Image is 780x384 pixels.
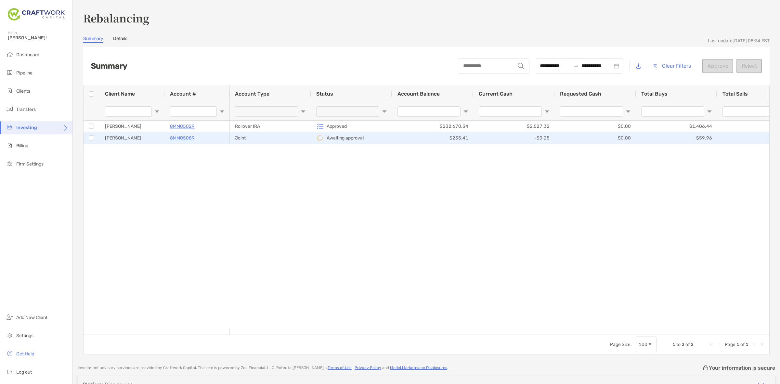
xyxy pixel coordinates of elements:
[6,331,14,339] img: settings icon
[574,63,579,69] span: to
[672,342,675,347] span: 1
[740,342,745,347] span: of
[626,109,631,114] button: Open Filter Menu
[759,342,764,347] div: Last Page
[328,365,352,370] a: Terms of Use
[555,121,636,132] div: $0.00
[91,61,127,71] h2: Summary
[636,132,717,144] div: $59.96
[16,333,33,338] span: Settings
[105,91,135,97] span: Client Name
[636,121,717,132] div: $1,406.44
[392,132,474,144] div: $235.41
[682,342,684,347] span: 2
[8,35,69,41] span: [PERSON_NAME]!
[154,109,160,114] button: Open Filter Menu
[725,342,735,347] span: Page
[16,52,39,58] span: Dashboard
[746,342,748,347] span: 1
[170,91,196,97] span: Account #
[463,109,468,114] button: Open Filter Menu
[16,107,36,112] span: Transfers
[16,161,44,167] span: Firm Settings
[6,350,14,357] img: get-help icon
[6,69,14,76] img: pipeline icon
[170,106,217,117] input: Account # Filter Input
[6,87,14,95] img: clients icon
[170,122,195,130] a: 8MM05029
[100,121,165,132] div: [PERSON_NAME]
[518,63,524,69] img: input icon
[16,125,37,130] span: Investing
[6,105,14,113] img: transfers icon
[16,351,34,357] span: Get Help
[653,64,657,68] img: button icon
[6,160,14,167] img: firm-settings icon
[647,59,696,73] button: Clear Filters
[83,10,770,25] h3: Rebalancing
[709,365,775,371] p: Your information is secure
[676,342,681,347] span: to
[544,109,550,114] button: Open Filter Menu
[78,365,448,370] p: Investment advisory services are provided by Craftwork Capital . This site is powered by Zoe Fina...
[707,109,712,114] button: Open Filter Menu
[636,337,657,352] div: Page Size
[105,106,152,117] input: Client Name Filter Input
[397,91,440,97] span: Account Balance
[230,132,311,144] div: Joint
[327,134,364,142] p: Awaiting approval
[83,36,103,43] a: Summary
[16,143,28,149] span: Billing
[610,342,632,347] div: Page Size:
[736,342,739,347] span: 1
[316,91,333,97] span: Status
[479,106,542,117] input: Current Cash Filter Input
[722,91,748,97] span: Total Sells
[474,132,555,144] div: -$0.25
[751,342,756,347] div: Next Page
[560,91,601,97] span: Requested Cash
[382,109,387,114] button: Open Filter Menu
[691,342,694,347] span: 2
[6,123,14,131] img: investing icon
[717,342,722,347] div: Previous Page
[16,70,32,76] span: Pipeline
[16,88,30,94] span: Clients
[355,365,381,370] a: Privacy Policy
[113,36,127,43] a: Details
[230,121,311,132] div: Rollover IRA
[301,109,306,114] button: Open Filter Menu
[574,63,579,69] span: swap-right
[327,122,347,130] p: Approved
[392,121,474,132] div: $232,670.34
[6,141,14,149] img: billing icon
[555,132,636,144] div: $0.00
[685,342,690,347] span: of
[235,91,269,97] span: Account Type
[708,38,770,44] div: Last update [DATE] 08:34 EST
[560,106,623,117] input: Requested Cash Filter Input
[316,122,324,130] img: icon status
[6,368,14,376] img: logout icon
[6,313,14,321] img: add_new_client icon
[316,134,324,142] img: icon status
[474,121,555,132] div: $2,527.32
[639,342,647,347] div: 100
[641,106,704,117] input: Total Buys Filter Input
[6,50,14,58] img: dashboard icon
[8,3,65,26] img: Zoe Logo
[390,365,447,370] a: Model Marketplace Disclosures
[219,109,225,114] button: Open Filter Menu
[100,132,165,144] div: [PERSON_NAME]
[170,134,195,142] a: 8MM05089
[479,91,513,97] span: Current Cash
[641,91,668,97] span: Total Buys
[709,342,714,347] div: First Page
[16,369,32,375] span: Log out
[16,315,47,320] span: Add New Client
[397,106,461,117] input: Account Balance Filter Input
